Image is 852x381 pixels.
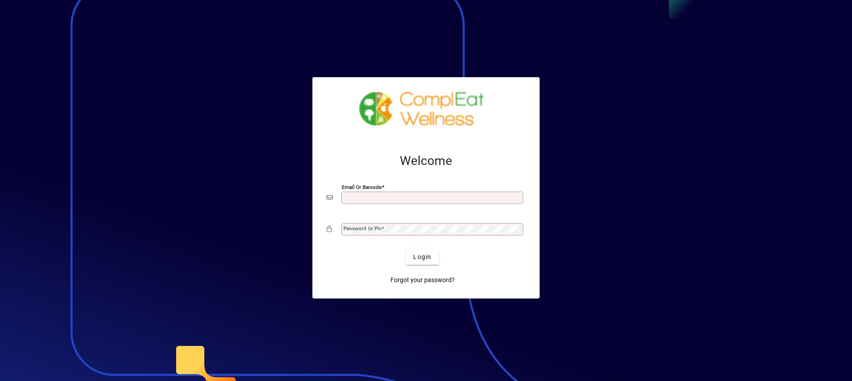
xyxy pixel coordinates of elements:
a: Forgot your password? [387,272,458,288]
span: Forgot your password? [390,275,455,285]
span: Login [413,252,431,262]
mat-label: Email or Barcode [342,184,382,190]
h2: Welcome [327,153,525,169]
button: Login [406,249,438,265]
mat-label: Password or Pin [343,225,382,232]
